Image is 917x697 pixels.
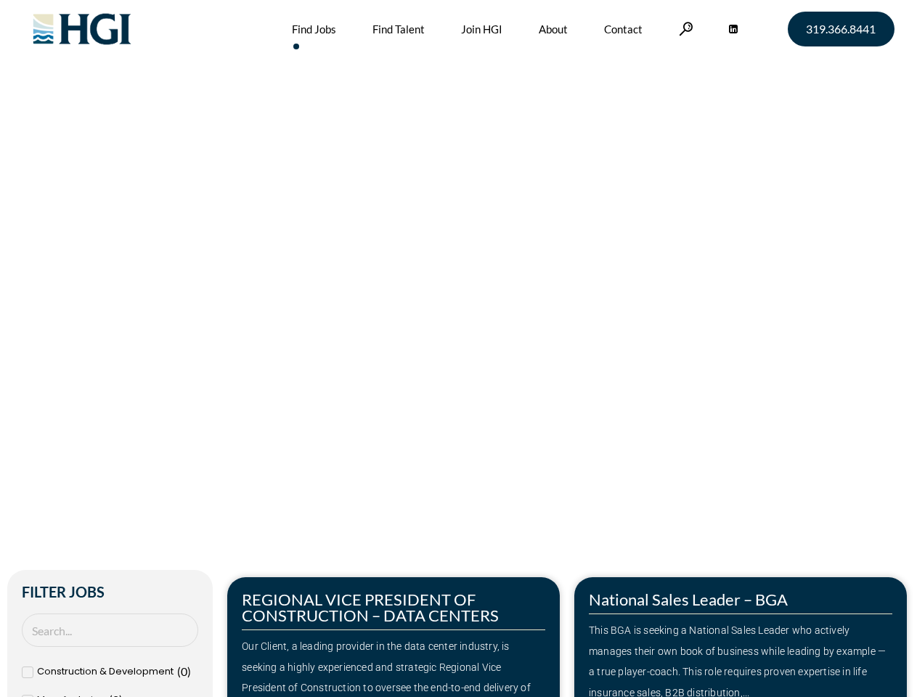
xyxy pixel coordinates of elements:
a: National Sales Leader – BGA [589,590,788,609]
h2: Filter Jobs [22,584,198,599]
a: 319.366.8441 [788,12,894,46]
span: ) [187,664,191,678]
span: Next Move [271,225,484,273]
a: REGIONAL VICE PRESIDENT OF CONSTRUCTION – DATA CENTERS [242,590,499,625]
span: ( [177,664,181,678]
a: Home [52,293,83,307]
span: Jobs [88,293,111,307]
span: » [52,293,111,307]
span: Construction & Development [37,661,174,682]
span: 0 [181,664,187,678]
a: Search [679,22,693,36]
span: Make Your [52,223,262,275]
input: Search Job [22,614,198,648]
span: 319.366.8441 [806,23,876,35]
